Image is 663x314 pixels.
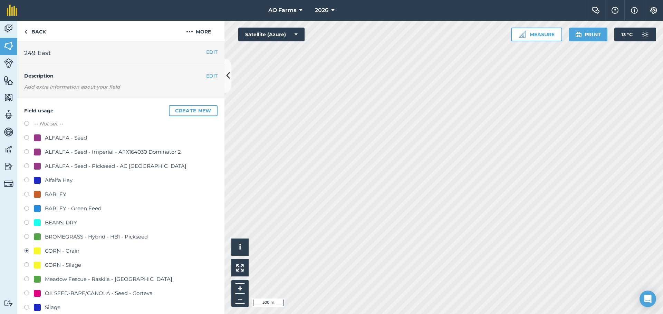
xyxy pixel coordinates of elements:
button: Satellite (Azure) [238,28,305,41]
img: svg+xml;base64,PHN2ZyB4bWxucz0iaHR0cDovL3d3dy53My5vcmcvMjAwMC9zdmciIHdpZHRoPSIxNyIgaGVpZ2h0PSIxNy... [631,6,638,14]
img: svg+xml;base64,PHN2ZyB4bWxucz0iaHR0cDovL3d3dy53My5vcmcvMjAwMC9zdmciIHdpZHRoPSI1NiIgaGVpZ2h0PSI2MC... [4,92,13,103]
img: Four arrows, one pointing top left, one top right, one bottom right and the last bottom left [236,264,244,272]
button: Measure [511,28,562,41]
img: svg+xml;base64,PHN2ZyB4bWxucz0iaHR0cDovL3d3dy53My5vcmcvMjAwMC9zdmciIHdpZHRoPSI5IiBoZWlnaHQ9IjI0Ii... [24,28,27,36]
button: More [173,21,224,41]
span: 2026 [315,6,328,14]
img: svg+xml;base64,PD94bWwgdmVyc2lvbj0iMS4wIiBlbmNvZGluZz0idXRmLTgiPz4KPCEtLSBHZW5lcmF0b3I6IEFkb2JlIE... [4,127,13,137]
div: Silage [45,303,60,312]
img: fieldmargin Logo [7,5,17,16]
img: A cog icon [650,7,658,14]
div: BEANS: DRY [45,219,77,227]
img: A question mark icon [611,7,619,14]
span: i [239,243,241,251]
div: ALFALFA - Seed - Imperial - AFX164030 Dominator 2 [45,148,181,156]
span: 249 East [24,48,51,58]
div: CORN - Grain [45,247,79,255]
img: Two speech bubbles overlapping with the left bubble in the forefront [592,7,600,14]
img: svg+xml;base64,PHN2ZyB4bWxucz0iaHR0cDovL3d3dy53My5vcmcvMjAwMC9zdmciIHdpZHRoPSI1NiIgaGVpZ2h0PSI2MC... [4,75,13,85]
button: – [235,294,245,304]
div: Alfalfa Hay [45,176,73,184]
button: i [231,239,249,256]
button: + [235,283,245,294]
img: svg+xml;base64,PD94bWwgdmVyc2lvbj0iMS4wIiBlbmNvZGluZz0idXRmLTgiPz4KPCEtLSBHZW5lcmF0b3I6IEFkb2JlIE... [4,179,13,189]
img: svg+xml;base64,PD94bWwgdmVyc2lvbj0iMS4wIiBlbmNvZGluZz0idXRmLTgiPz4KPCEtLSBHZW5lcmF0b3I6IEFkb2JlIE... [4,300,13,306]
button: EDIT [206,72,218,80]
div: BARLEY - Green Feed [45,204,102,213]
div: ALFALFA - Seed [45,134,87,142]
div: CORN - Silage [45,261,81,269]
div: BARLEY [45,190,66,199]
img: svg+xml;base64,PHN2ZyB4bWxucz0iaHR0cDovL3d3dy53My5vcmcvMjAwMC9zdmciIHdpZHRoPSIxOSIgaGVpZ2h0PSIyNC... [575,30,582,39]
h4: Description [24,72,218,80]
img: svg+xml;base64,PD94bWwgdmVyc2lvbj0iMS4wIiBlbmNvZGluZz0idXRmLTgiPz4KPCEtLSBHZW5lcmF0b3I6IEFkb2JlIE... [4,110,13,120]
button: Print [569,28,608,41]
img: svg+xml;base64,PHN2ZyB4bWxucz0iaHR0cDovL3d3dy53My5vcmcvMjAwMC9zdmciIHdpZHRoPSIyMCIgaGVpZ2h0PSIyNC... [186,28,193,36]
label: -- Not set -- [34,120,63,128]
span: 13 ° C [621,28,633,41]
img: Ruler icon [519,31,526,38]
button: 13 °C [614,28,656,41]
img: svg+xml;base64,PHN2ZyB4bWxucz0iaHR0cDovL3d3dy53My5vcmcvMjAwMC9zdmciIHdpZHRoPSI1NiIgaGVpZ2h0PSI2MC... [4,41,13,51]
em: Add extra information about your field [24,84,120,90]
span: AO Farms [268,6,296,14]
a: Back [17,21,53,41]
img: svg+xml;base64,PD94bWwgdmVyc2lvbj0iMS4wIiBlbmNvZGluZz0idXRmLTgiPz4KPCEtLSBHZW5lcmF0b3I6IEFkb2JlIE... [638,28,652,41]
h4: Field usage [24,105,218,116]
img: svg+xml;base64,PD94bWwgdmVyc2lvbj0iMS4wIiBlbmNvZGluZz0idXRmLTgiPz4KPCEtLSBHZW5lcmF0b3I6IEFkb2JlIE... [4,144,13,154]
div: ALFALFA - Seed - Pickseed - AC [GEOGRAPHIC_DATA] [45,162,186,170]
div: Meadow Fescue - Raskila - [GEOGRAPHIC_DATA] [45,275,172,283]
button: Create new [169,105,218,116]
img: svg+xml;base64,PD94bWwgdmVyc2lvbj0iMS4wIiBlbmNvZGluZz0idXRmLTgiPz4KPCEtLSBHZW5lcmF0b3I6IEFkb2JlIE... [4,161,13,172]
div: Open Intercom Messenger [640,291,656,307]
img: svg+xml;base64,PD94bWwgdmVyc2lvbj0iMS4wIiBlbmNvZGluZz0idXRmLTgiPz4KPCEtLSBHZW5lcmF0b3I6IEFkb2JlIE... [4,58,13,68]
button: EDIT [206,48,218,56]
div: BROMEGRASS - Hybrid - HB1 - Pickseed [45,233,148,241]
div: OILSEED-RAPE/CANOLA - Seed - Corteva [45,289,153,297]
img: svg+xml;base64,PD94bWwgdmVyc2lvbj0iMS4wIiBlbmNvZGluZz0idXRmLTgiPz4KPCEtLSBHZW5lcmF0b3I6IEFkb2JlIE... [4,23,13,34]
